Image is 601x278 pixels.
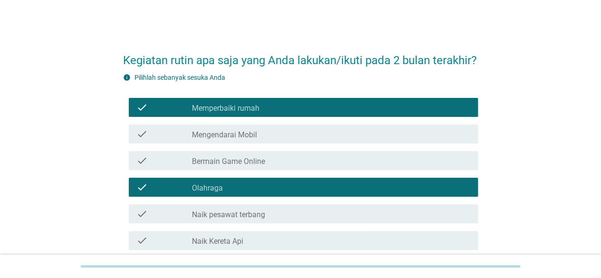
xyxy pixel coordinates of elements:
h2: Kegiatan rutin apa saja yang Anda lakukan/ikuti pada 2 bulan terakhir? [123,42,478,69]
i: check [136,128,148,140]
i: check [136,102,148,113]
label: Naik Kereta Api [192,237,243,246]
label: Pilihlah sebanyak sesuka Anda [134,74,225,81]
i: check [136,235,148,246]
label: Olahraga [192,183,223,193]
label: Memperbaiki rumah [192,104,259,113]
label: Naik pesawat terbang [192,210,265,220]
i: check [136,155,148,166]
i: info [123,74,131,81]
label: Bermain Game Online [192,157,265,166]
i: check [136,182,148,193]
label: Mengendarai Mobil [192,130,257,140]
i: check [136,208,148,220]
